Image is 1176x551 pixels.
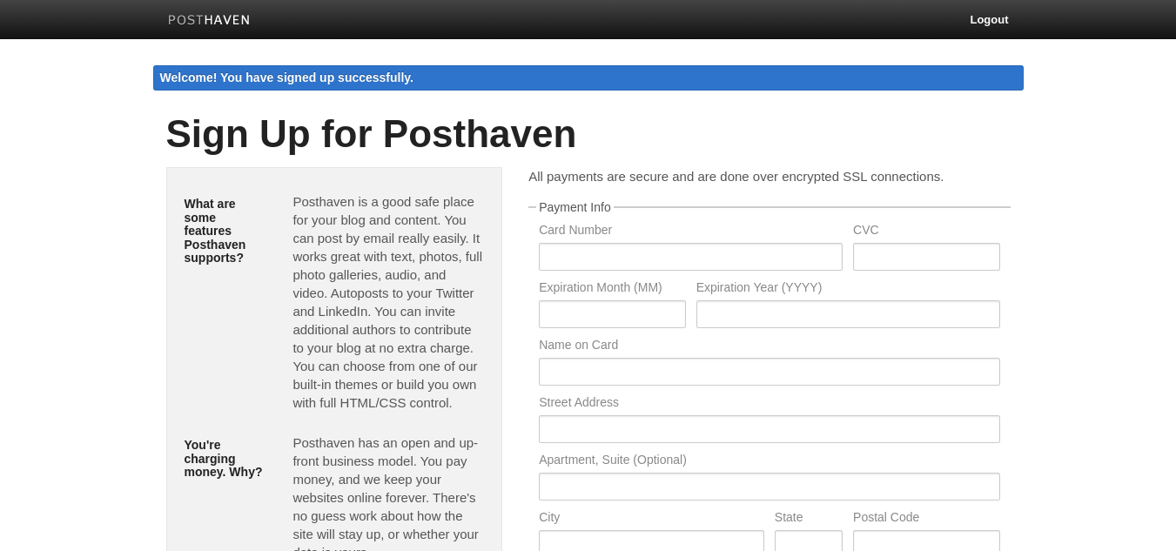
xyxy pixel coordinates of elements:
div: Welcome! You have signed up successfully. [153,65,1024,91]
p: All payments are secure and are done over encrypted SSL connections. [528,167,1010,185]
h1: Sign Up for Posthaven [166,113,1011,155]
label: Postal Code [853,511,999,527]
label: Expiration Month (MM) [539,281,685,298]
label: CVC [853,224,999,240]
label: City [539,511,764,527]
h5: What are some features Posthaven supports? [185,198,267,265]
p: Posthaven is a good safe place for your blog and content. You can post by email really easily. It... [292,192,484,412]
img: Posthaven-bar [168,15,251,28]
label: Street Address [539,396,999,413]
h5: You're charging money. Why? [185,439,267,479]
label: State [775,511,843,527]
label: Card Number [539,224,843,240]
label: Expiration Year (YYYY) [696,281,1000,298]
label: Apartment, Suite (Optional) [539,454,999,470]
label: Name on Card [539,339,999,355]
legend: Payment Info [536,201,614,213]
